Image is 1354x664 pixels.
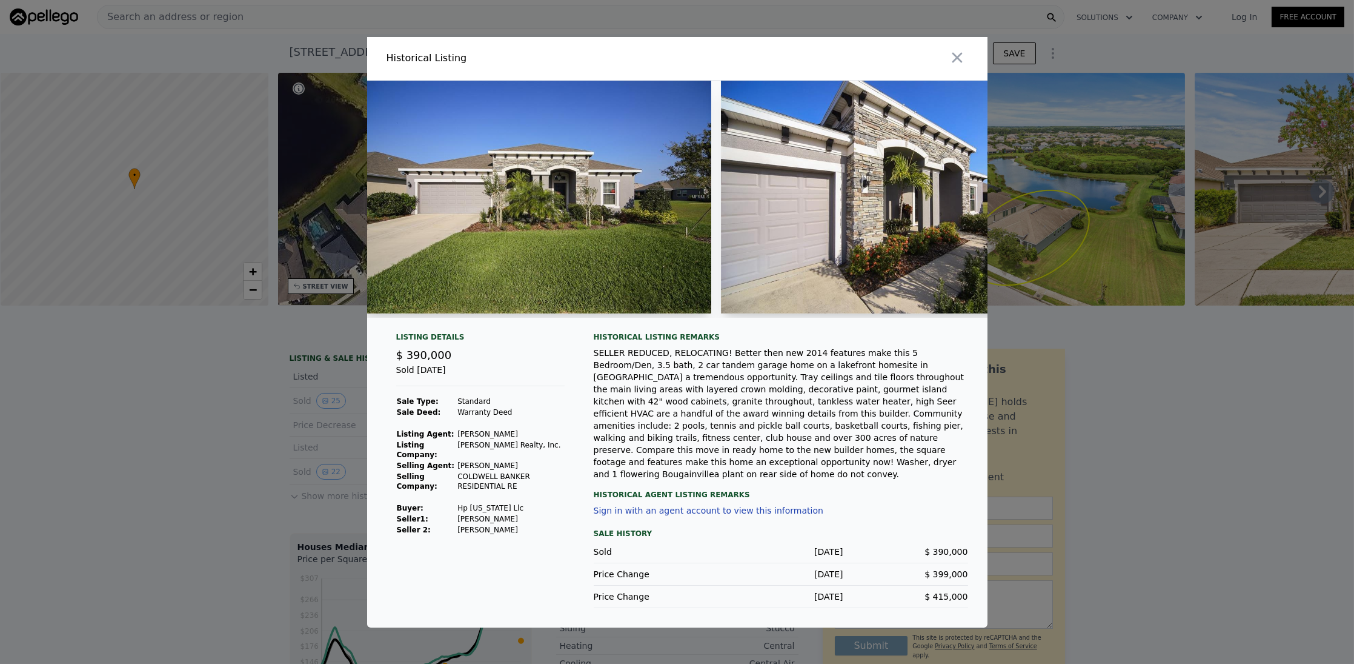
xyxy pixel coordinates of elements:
[594,506,823,515] button: Sign in with an agent account to view this information
[594,591,718,603] div: Price Change
[457,396,564,407] td: Standard
[718,546,843,558] div: [DATE]
[594,480,968,500] div: Historical Agent Listing Remarks
[396,364,565,386] div: Sold [DATE]
[397,430,454,438] strong: Listing Agent:
[457,471,564,492] td: COLDWELL BANKER RESIDENTIAL RE
[457,440,564,460] td: [PERSON_NAME] Realty, Inc.
[924,569,967,579] span: $ 399,000
[397,504,423,512] strong: Buyer :
[397,526,431,534] strong: Seller 2:
[594,546,718,558] div: Sold
[362,81,712,314] img: Property Img
[594,347,968,480] div: SELLER REDUCED, RELOCATING! Better then new 2014 features make this 5 Bedroom/Den, 3.5 bath, 2 ca...
[457,525,564,535] td: [PERSON_NAME]
[396,349,452,361] span: $ 390,000
[457,503,564,514] td: Hp [US_STATE] Llc
[387,51,672,65] div: Historical Listing
[594,526,968,541] div: Sale History
[397,472,437,491] strong: Selling Company:
[924,547,967,557] span: $ 390,000
[397,461,455,470] strong: Selling Agent:
[457,407,564,418] td: Warranty Deed
[718,591,843,603] div: [DATE]
[397,515,428,523] strong: Seller 1 :
[594,568,718,580] div: Price Change
[718,568,843,580] div: [DATE]
[457,460,564,471] td: [PERSON_NAME]
[397,408,441,417] strong: Sale Deed:
[397,397,439,406] strong: Sale Type:
[594,332,968,342] div: Historical Listing remarks
[397,441,437,459] strong: Listing Company:
[457,514,564,525] td: [PERSON_NAME]
[457,429,564,440] td: [PERSON_NAME]
[396,332,565,347] div: Listing Details
[924,592,967,602] span: $ 415,000
[721,81,1070,314] img: Property Img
